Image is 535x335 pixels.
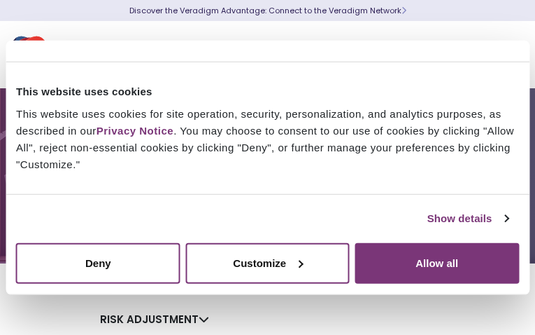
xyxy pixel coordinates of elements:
[185,242,350,283] button: Customize
[401,5,406,16] span: Learn More
[16,105,519,172] div: This website uses cookies for site operation, security, personalization, and analytics purposes, ...
[16,242,180,283] button: Deny
[100,312,209,327] a: Risk Adjustment
[10,32,178,78] img: Veradigm logo
[355,242,519,283] button: Allow all
[97,124,173,136] a: Privacy Notice
[493,36,514,73] button: Toggle Navigation Menu
[16,83,519,100] div: This website uses cookies
[427,210,508,227] a: Show details
[129,5,406,16] a: Discover the Veradigm Advantage: Connect to the Veradigm NetworkLearn More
